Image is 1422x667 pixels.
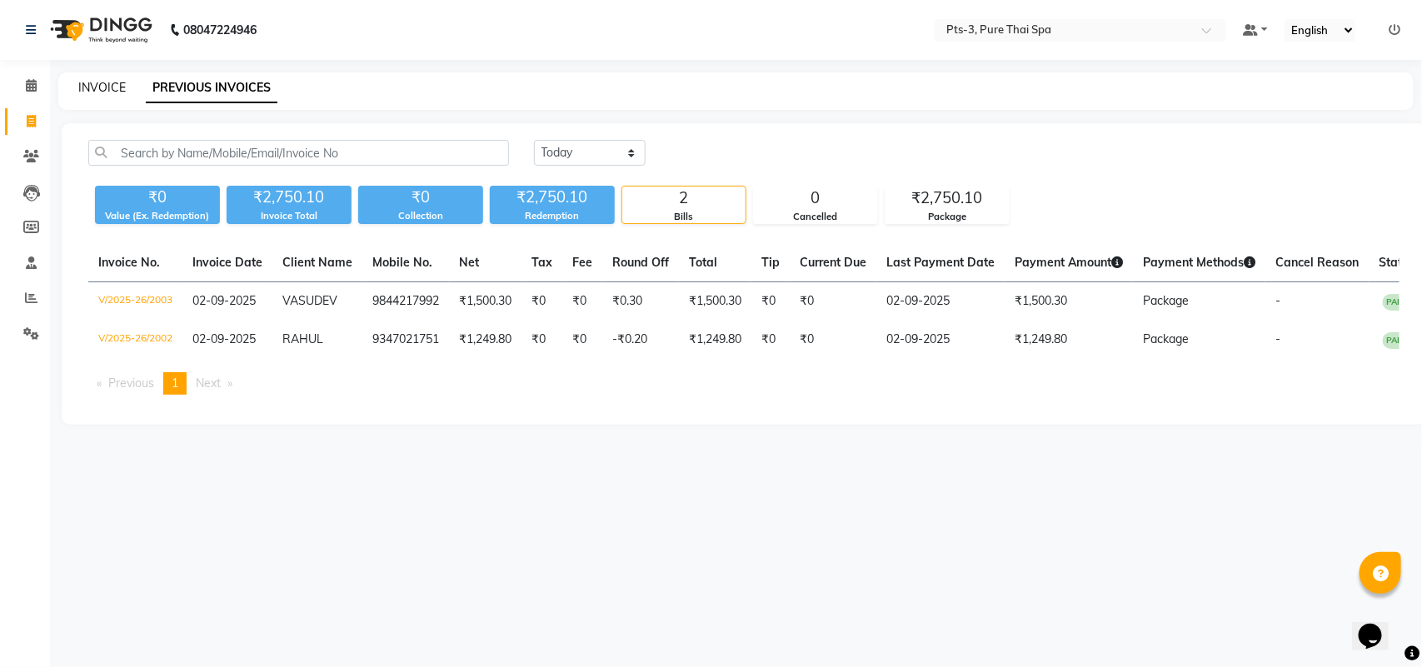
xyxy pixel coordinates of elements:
[490,209,615,223] div: Redemption
[196,376,221,391] span: Next
[886,187,1009,210] div: ₹2,750.10
[531,255,552,270] span: Tax
[372,255,432,270] span: Mobile No.
[562,321,602,359] td: ₹0
[1379,255,1415,270] span: Status
[1005,321,1133,359] td: ₹1,249.80
[88,321,182,359] td: V/2025-26/2002
[183,7,257,53] b: 08047224946
[227,186,352,209] div: ₹2,750.10
[572,255,592,270] span: Fee
[358,186,483,209] div: ₹0
[761,255,780,270] span: Tip
[1275,293,1280,308] span: -
[358,209,483,223] div: Collection
[459,255,479,270] span: Net
[192,293,256,308] span: 02-09-2025
[602,282,679,321] td: ₹0.30
[876,282,1005,321] td: 02-09-2025
[800,255,866,270] span: Current Due
[751,282,790,321] td: ₹0
[282,331,323,346] span: RAHUL
[622,210,746,224] div: Bills
[1383,294,1411,311] span: PAID
[754,210,877,224] div: Cancelled
[1275,331,1280,346] span: -
[95,209,220,223] div: Value (Ex. Redemption)
[88,282,182,321] td: V/2025-26/2003
[1005,282,1133,321] td: ₹1,500.30
[622,187,746,210] div: 2
[876,321,1005,359] td: 02-09-2025
[886,255,995,270] span: Last Payment Date
[78,80,126,95] a: INVOICE
[612,255,669,270] span: Round Off
[88,372,1400,395] nav: Pagination
[362,321,449,359] td: 9347021751
[790,282,876,321] td: ₹0
[679,282,751,321] td: ₹1,500.30
[88,140,509,166] input: Search by Name/Mobile/Email/Invoice No
[679,321,751,359] td: ₹1,249.80
[108,376,154,391] span: Previous
[192,255,262,270] span: Invoice Date
[1143,331,1189,346] span: Package
[602,321,679,359] td: -₹0.20
[449,282,521,321] td: ₹1,500.30
[490,186,615,209] div: ₹2,750.10
[42,7,157,53] img: logo
[172,376,178,391] span: 1
[1015,255,1123,270] span: Payment Amount
[1275,255,1359,270] span: Cancel Reason
[790,321,876,359] td: ₹0
[562,282,602,321] td: ₹0
[689,255,717,270] span: Total
[227,209,352,223] div: Invoice Total
[1352,600,1405,650] iframe: chat widget
[282,293,337,308] span: VASUDEV
[751,321,790,359] td: ₹0
[146,73,277,103] a: PREVIOUS INVOICES
[95,186,220,209] div: ₹0
[754,187,877,210] div: 0
[1383,332,1411,349] span: PAID
[449,321,521,359] td: ₹1,249.80
[282,255,352,270] span: Client Name
[521,282,562,321] td: ₹0
[521,321,562,359] td: ₹0
[1143,255,1255,270] span: Payment Methods
[362,282,449,321] td: 9844217992
[192,331,256,346] span: 02-09-2025
[98,255,160,270] span: Invoice No.
[1143,293,1189,308] span: Package
[886,210,1009,224] div: Package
